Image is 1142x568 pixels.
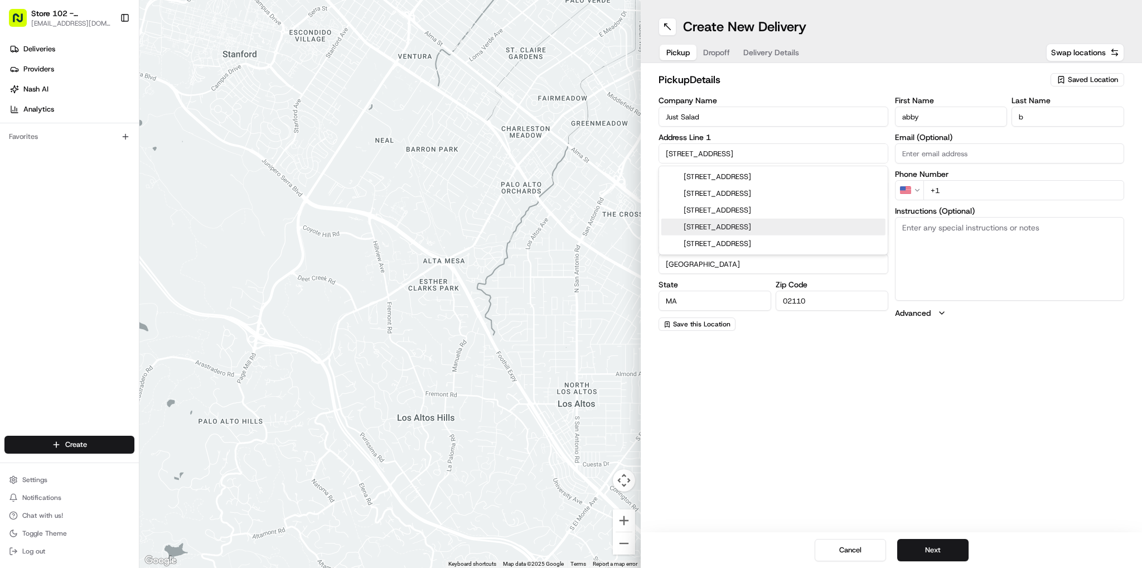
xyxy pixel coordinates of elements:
[659,72,1044,88] h2: pickup Details
[703,47,730,58] span: Dropoff
[22,547,45,556] span: Log out
[29,72,184,84] input: Clear
[38,107,183,118] div: Start new chat
[659,291,771,311] input: Enter state
[743,47,799,58] span: Delivery Details
[659,97,888,104] label: Company Name
[90,157,183,177] a: 💻API Documentation
[895,143,1125,163] input: Enter email address
[661,185,885,202] div: [STREET_ADDRESS]
[897,539,969,561] button: Next
[105,162,179,173] span: API Documentation
[4,508,134,523] button: Chat with us!
[11,11,33,33] img: Nash
[923,180,1125,200] input: Enter phone number
[23,64,54,74] span: Providers
[22,511,63,520] span: Chat with us!
[1068,75,1118,85] span: Saved Location
[11,163,20,172] div: 📗
[22,493,61,502] span: Notifications
[31,19,111,28] button: [EMAIL_ADDRESS][DOMAIN_NAME]
[895,307,1125,319] button: Advanced
[1051,47,1106,58] span: Swap locations
[4,436,134,454] button: Create
[23,104,54,114] span: Analytics
[895,207,1125,215] label: Instructions (Optional)
[659,166,888,255] div: Suggestions
[659,254,888,274] input: Enter country
[38,118,141,127] div: We're available if you need us!
[94,163,103,172] div: 💻
[79,189,135,198] a: Powered byPylon
[111,189,135,198] span: Pylon
[23,84,49,94] span: Nash AI
[895,107,1008,127] input: Enter first name
[4,543,134,559] button: Log out
[659,107,888,127] input: Enter company name
[11,45,203,62] p: Welcome 👋
[503,561,564,567] span: Map data ©2025 Google
[661,219,885,235] div: [STREET_ADDRESS]
[65,440,87,450] span: Create
[659,133,888,141] label: Address Line 1
[613,532,635,555] button: Zoom out
[1046,44,1124,61] button: Swap locations
[1051,72,1124,88] button: Saved Location
[4,100,139,118] a: Analytics
[11,107,31,127] img: 1736555255976-a54dd68f-1ca7-489b-9aae-adbdc363a1c4
[4,4,115,31] button: Store 102 - [GEOGRAPHIC_DATA] (Just Salad)[EMAIL_ADDRESS][DOMAIN_NAME]
[4,526,134,541] button: Toggle Theme
[776,281,888,288] label: Zip Code
[31,8,111,19] button: Store 102 - [GEOGRAPHIC_DATA] (Just Salad)
[659,317,735,331] button: Save this Location
[673,320,730,329] span: Save this Location
[661,235,885,252] div: [STREET_ADDRESS]
[570,561,586,567] a: Terms
[661,202,885,219] div: [STREET_ADDRESS]
[4,80,139,98] a: Nash AI
[815,539,886,561] button: Cancel
[661,169,885,185] div: [STREET_ADDRESS]
[659,143,888,163] input: Enter address
[142,553,179,568] a: Open this area in Google Maps (opens a new window)
[448,560,496,568] button: Keyboard shortcuts
[659,281,771,288] label: State
[190,110,203,123] button: Start new chat
[895,97,1008,104] label: First Name
[7,157,90,177] a: 📗Knowledge Base
[22,162,85,173] span: Knowledge Base
[4,40,139,58] a: Deliveries
[4,472,134,488] button: Settings
[895,307,931,319] label: Advanced
[683,18,806,36] h1: Create New Delivery
[1012,97,1124,104] label: Last Name
[142,553,179,568] img: Google
[22,475,47,484] span: Settings
[22,529,67,538] span: Toggle Theme
[613,509,635,532] button: Zoom in
[776,291,888,311] input: Enter zip code
[4,60,139,78] a: Providers
[4,490,134,506] button: Notifications
[666,47,690,58] span: Pickup
[895,170,1125,178] label: Phone Number
[4,128,134,146] div: Favorites
[593,561,637,567] a: Report a map error
[23,44,55,54] span: Deliveries
[613,469,635,492] button: Map camera controls
[895,133,1125,141] label: Email (Optional)
[1012,107,1124,127] input: Enter last name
